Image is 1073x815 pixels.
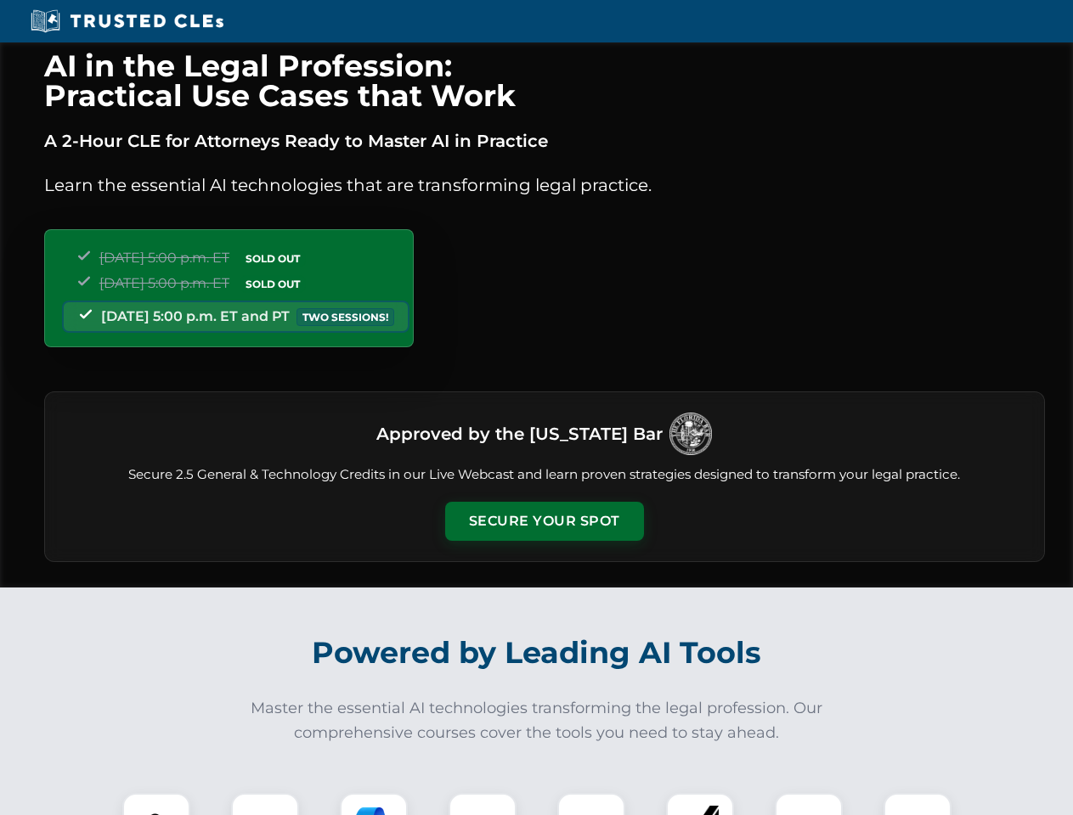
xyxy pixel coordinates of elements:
span: SOLD OUT [240,250,306,267]
h2: Powered by Leading AI Tools [66,623,1008,683]
span: [DATE] 5:00 p.m. ET [99,250,229,266]
h3: Approved by the [US_STATE] Bar [376,419,663,449]
button: Secure Your Spot [445,502,644,541]
p: Secure 2.5 General & Technology Credits in our Live Webcast and learn proven strategies designed ... [65,465,1024,485]
span: [DATE] 5:00 p.m. ET [99,275,229,291]
h1: AI in the Legal Profession: Practical Use Cases that Work [44,51,1045,110]
span: SOLD OUT [240,275,306,293]
p: Master the essential AI technologies transforming the legal profession. Our comprehensive courses... [240,696,834,745]
p: A 2-Hour CLE for Attorneys Ready to Master AI in Practice [44,127,1045,155]
img: Trusted CLEs [25,8,229,34]
p: Learn the essential AI technologies that are transforming legal practice. [44,171,1045,199]
img: Logo [669,413,712,455]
